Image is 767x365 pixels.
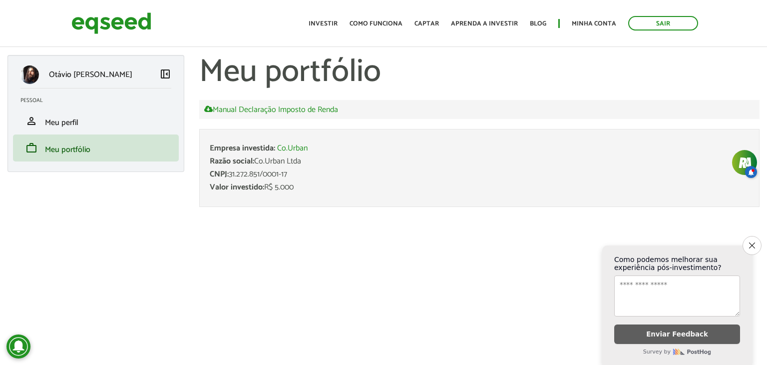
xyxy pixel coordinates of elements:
[45,116,78,129] span: Meu perfil
[572,20,616,27] a: Minha conta
[20,115,171,127] a: personMeu perfil
[210,141,275,155] span: Empresa investida:
[530,20,546,27] a: Blog
[210,183,749,191] div: R$ 5.000
[25,115,37,127] span: person
[414,20,439,27] a: Captar
[210,180,264,194] span: Valor investido:
[451,20,518,27] a: Aprenda a investir
[628,16,698,30] a: Sair
[210,170,749,178] div: 31.272.851/0001-17
[199,55,760,90] h1: Meu portfólio
[159,68,171,82] a: Colapsar menu
[49,70,132,79] p: Otávio [PERSON_NAME]
[210,157,749,165] div: Co.Urban Ltda
[25,142,37,154] span: work
[277,144,308,152] a: Co.Urban
[204,105,338,114] a: Manual Declaração Imposto de Renda
[159,68,171,80] span: left_panel_close
[20,142,171,154] a: workMeu portfólio
[309,20,338,27] a: Investir
[13,107,179,134] li: Meu perfil
[45,143,90,156] span: Meu portfólio
[210,167,229,181] span: CNPJ:
[20,97,179,103] h2: Pessoal
[13,134,179,161] li: Meu portfólio
[210,154,254,168] span: Razão social:
[350,20,402,27] a: Como funciona
[71,10,151,36] img: EqSeed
